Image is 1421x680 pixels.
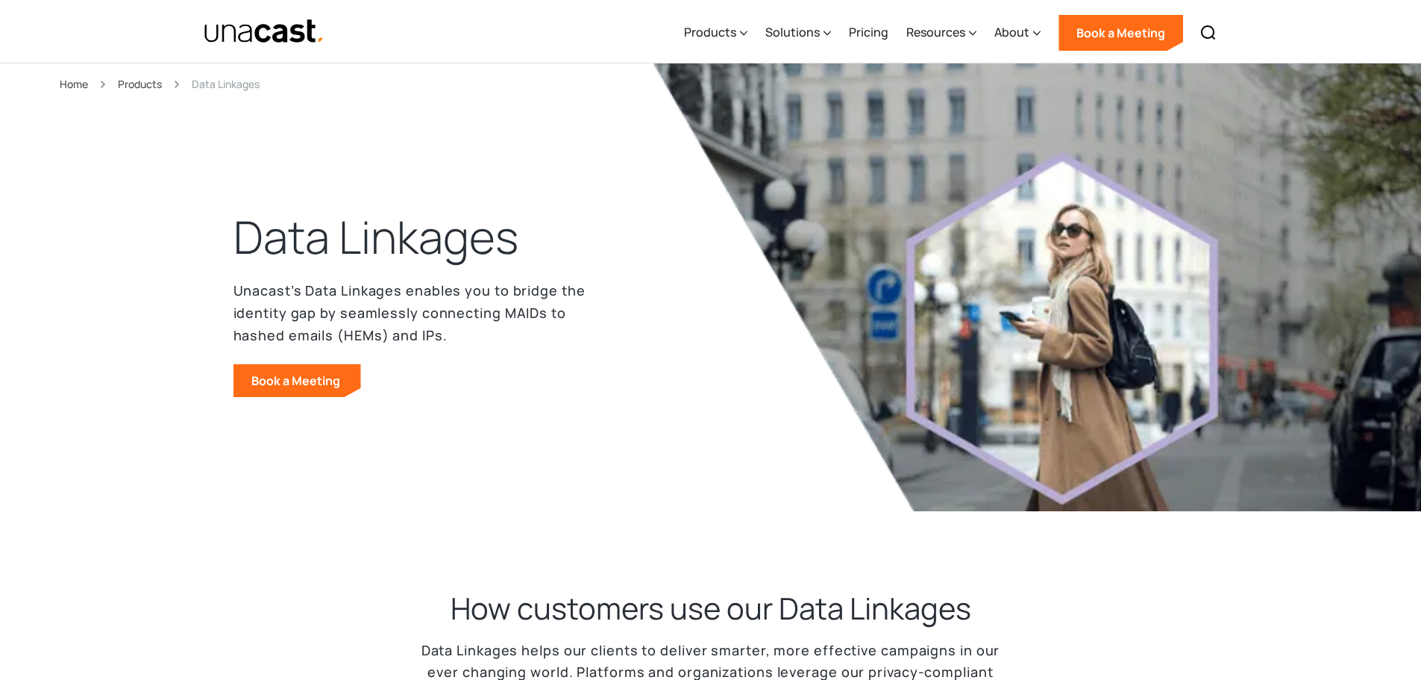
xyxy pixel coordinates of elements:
img: Unacast text logo [204,19,325,45]
div: Products [684,2,747,63]
div: About [994,23,1029,41]
div: About [994,2,1041,63]
div: Resources [906,2,976,63]
div: Products [684,23,736,41]
a: Products [118,75,162,93]
div: Resources [906,23,965,41]
p: Unacast’s Data Linkages enables you to bridge the identity gap by seamlessly connecting MAIDs to ... [233,279,621,346]
a: Book a Meeting [1058,15,1183,51]
h1: Data Linkages [233,208,518,267]
div: Solutions [765,2,831,63]
h2: How customers use our Data Linkages [451,589,971,628]
div: Solutions [765,23,820,41]
a: Book a Meeting [233,364,361,397]
img: Search icon [1199,24,1217,42]
div: Data Linkages [192,75,260,93]
a: Home [60,75,88,93]
a: home [204,19,325,45]
a: Pricing [849,2,888,63]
